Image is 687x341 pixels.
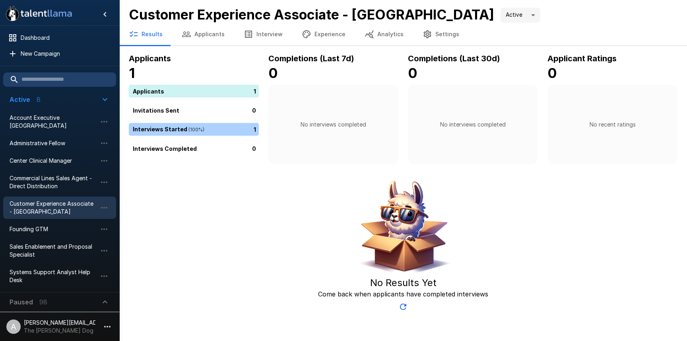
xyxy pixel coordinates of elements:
button: Results [119,23,172,45]
b: Completions (Last 30d) [408,54,500,63]
button: Interview [234,23,292,45]
b: Applicant Ratings [547,54,617,63]
p: No recent ratings [590,121,636,129]
button: Analytics [355,23,413,45]
h5: No Results Yet [370,277,437,289]
p: Come back when applicants have completed interviews [318,289,488,299]
b: 0 [268,65,278,81]
b: 0 [547,65,557,81]
p: 0 [252,106,256,114]
div: Active [501,8,540,23]
p: No interviews completed [440,121,506,129]
p: No interviews completed [301,121,366,129]
b: Customer Experience Associate - [GEOGRAPHIC_DATA] [129,6,494,23]
b: 1 [129,65,135,81]
b: Applicants [129,54,171,63]
p: 0 [252,144,256,152]
button: Updated Today - 9:46 AM [395,299,411,315]
button: Applicants [172,23,234,45]
p: 1 [254,87,256,95]
button: Settings [413,23,469,45]
p: 1 [254,125,256,133]
b: Completions (Last 7d) [268,54,354,63]
b: 0 [408,65,417,81]
button: Experience [292,23,355,45]
img: Animated document [353,177,453,277]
